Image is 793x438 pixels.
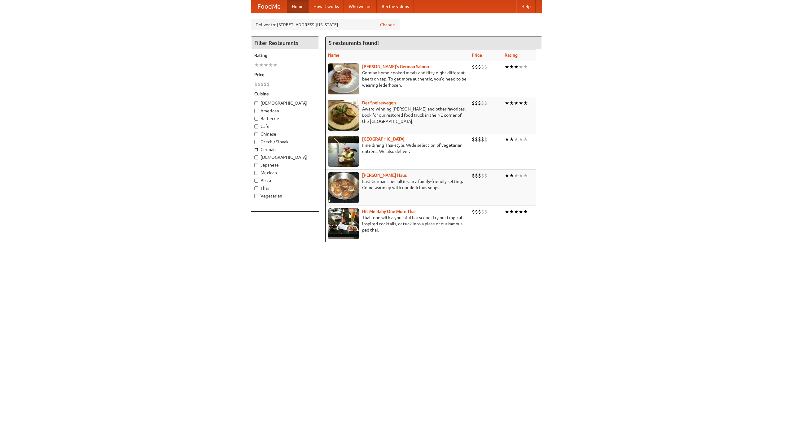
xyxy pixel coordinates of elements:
input: Chinese [254,132,258,136]
li: ★ [514,208,519,215]
li: $ [484,136,487,143]
li: ★ [519,100,523,106]
li: ★ [519,208,523,215]
li: $ [472,172,475,179]
li: ★ [523,100,528,106]
li: $ [475,136,478,143]
li: $ [484,208,487,215]
b: Der Speisewagen [362,100,396,105]
h4: Filter Restaurants [251,37,319,49]
li: ★ [505,172,509,179]
li: $ [481,208,484,215]
a: [GEOGRAPHIC_DATA] [362,137,405,141]
input: American [254,109,258,113]
p: East German specialties, in a family-friendly setting. Come warm up with our delicious soups. [328,178,467,191]
li: ★ [505,136,509,143]
a: Home [287,0,309,13]
p: Fine dining Thai-style. Wide selection of vegetarian entrées. We also deliver. [328,142,467,154]
p: Thai food with a youthful bar scene. Try our tropical inspired cocktails, or tuck into a plate of... [328,215,467,233]
label: Cafe [254,123,316,129]
li: ★ [509,63,514,70]
p: Award-winning [PERSON_NAME] and other favorites. Look for our restored food truck in the NE corne... [328,106,467,124]
a: [PERSON_NAME] Haus [362,173,407,178]
li: $ [478,208,481,215]
li: $ [475,100,478,106]
li: ★ [254,62,259,68]
li: $ [484,172,487,179]
li: ★ [514,172,519,179]
li: $ [484,63,487,70]
li: $ [481,63,484,70]
li: ★ [264,62,268,68]
label: Vegetarian [254,193,316,199]
label: Barbecue [254,115,316,122]
label: [DEMOGRAPHIC_DATA] [254,154,316,160]
li: ★ [514,100,519,106]
li: ★ [505,208,509,215]
label: German [254,146,316,153]
li: $ [267,81,270,88]
li: ★ [505,63,509,70]
label: American [254,108,316,114]
input: German [254,148,258,152]
input: Pizza [254,179,258,183]
li: ★ [514,136,519,143]
div: Deliver to: [STREET_ADDRESS][US_STATE] [251,19,400,30]
a: Change [380,22,395,28]
label: Japanese [254,162,316,168]
a: Recipe videos [377,0,414,13]
li: $ [472,63,475,70]
label: Pizza [254,177,316,184]
label: Thai [254,185,316,191]
input: Vegetarian [254,194,258,198]
ng-pluralize: 5 restaurants found! [329,40,379,46]
li: ★ [519,136,523,143]
input: Thai [254,186,258,190]
li: ★ [514,63,519,70]
label: [DEMOGRAPHIC_DATA] [254,100,316,106]
p: German home-cooked meals and fifty-eight different beers on tap. To get more authentic, you'd nee... [328,70,467,88]
h5: Price [254,72,316,78]
li: ★ [509,208,514,215]
a: Help [516,0,536,13]
li: ★ [259,62,264,68]
h5: Cuisine [254,91,316,97]
input: [DEMOGRAPHIC_DATA] [254,101,258,105]
li: $ [484,100,487,106]
li: $ [472,208,475,215]
input: Cafe [254,124,258,128]
a: Name [328,53,340,58]
li: $ [478,100,481,106]
img: kohlhaus.jpg [328,172,359,203]
li: $ [478,172,481,179]
input: [DEMOGRAPHIC_DATA] [254,155,258,159]
li: ★ [519,172,523,179]
img: babythai.jpg [328,208,359,239]
li: $ [257,81,261,88]
input: Mexican [254,171,258,175]
img: speisewagen.jpg [328,100,359,131]
li: $ [254,81,257,88]
a: How it works [309,0,344,13]
h5: Rating [254,52,316,59]
li: ★ [519,63,523,70]
li: $ [478,63,481,70]
a: [PERSON_NAME]'s German Saloon [362,64,429,69]
li: ★ [273,62,278,68]
input: Japanese [254,163,258,167]
li: ★ [523,136,528,143]
li: $ [478,136,481,143]
a: Hit Me Baby One More Thai [362,209,416,214]
li: ★ [509,100,514,106]
li: ★ [523,208,528,215]
li: ★ [268,62,273,68]
a: Price [472,53,482,58]
img: satay.jpg [328,136,359,167]
img: esthers.jpg [328,63,359,94]
li: $ [475,172,478,179]
li: $ [475,63,478,70]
